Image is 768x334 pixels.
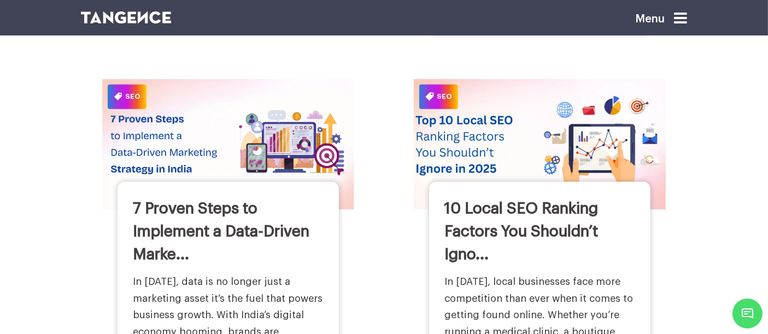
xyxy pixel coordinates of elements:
[81,11,172,23] img: logo SVG
[419,85,458,109] span: SEO
[102,79,354,210] img: 7 Proven Steps to Implement a Data-Driven Marketing Strategy in India [2025 Playbook]
[732,299,763,329] span: Chat Widget
[425,93,433,101] img: Category Icon
[133,201,309,262] a: 7 Proven Steps to Implement a Data-Driven Marke...
[444,201,598,262] a: 10 Local SEO Ranking Factors You Shouldn’t Igno...
[108,85,146,109] span: SEO
[401,73,678,216] img: 10 Local SEO Ranking Factors You Shouldn’t Ignore in 2025
[114,93,122,100] img: Category Icon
